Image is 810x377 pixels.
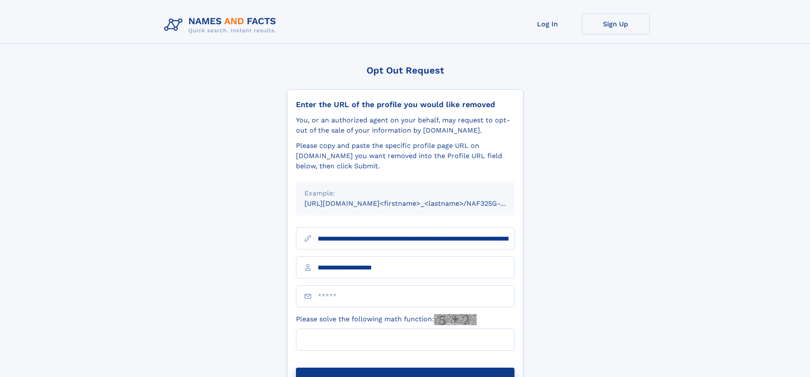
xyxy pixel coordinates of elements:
[304,199,531,207] small: [URL][DOMAIN_NAME]<firstname>_<lastname>/NAF325G-xxxxxxxx
[296,115,514,136] div: You, or an authorized agent on your behalf, may request to opt-out of the sale of your informatio...
[287,65,523,76] div: Opt Out Request
[296,314,477,325] label: Please solve the following math function:
[514,14,582,34] a: Log In
[304,188,506,198] div: Example:
[582,14,650,34] a: Sign Up
[296,141,514,171] div: Please copy and paste the specific profile page URL on [DOMAIN_NAME] you want removed into the Pr...
[161,14,283,37] img: Logo Names and Facts
[296,100,514,109] div: Enter the URL of the profile you would like removed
